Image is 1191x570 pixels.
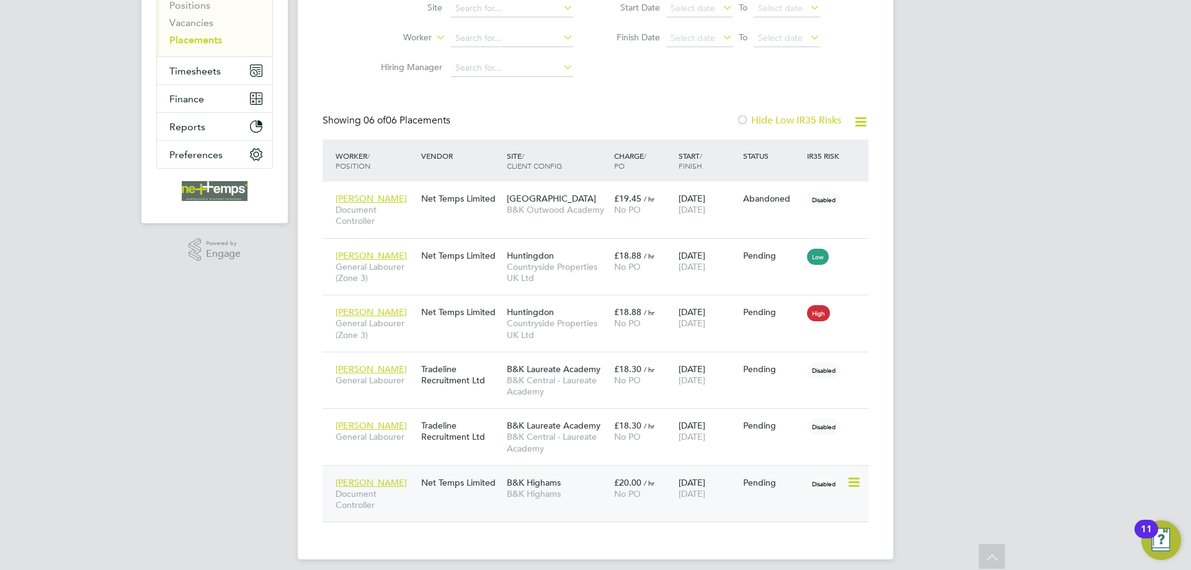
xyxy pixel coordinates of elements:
label: Finish Date [604,32,660,43]
span: Document Controller [336,488,415,510]
span: [DATE] [679,375,705,386]
div: Pending [743,420,801,431]
span: No PO [614,375,641,386]
span: / Position [336,151,370,171]
div: Pending [743,306,801,318]
span: General Labourer [336,431,415,442]
span: No PO [614,261,641,272]
span: No PO [614,204,641,215]
a: [PERSON_NAME]Document ControllerNet Temps LimitedB&K HighamsB&K Highams£20.00 / hrNo PO[DATE][DAT... [332,470,868,481]
span: [DATE] [679,431,705,442]
span: Disabled [807,362,841,378]
div: Start [676,145,740,177]
span: B&K Central - Laureate Academy [507,375,608,397]
span: To [735,29,751,45]
span: Reports [169,121,205,133]
div: [DATE] [676,414,740,448]
div: Net Temps Limited [418,244,504,267]
span: B&K Laureate Academy [507,420,600,431]
div: Tradeline Recruitment Ltd [418,414,504,448]
button: Preferences [157,141,272,168]
a: Vacancies [169,17,213,29]
span: Select date [671,32,715,43]
span: General Labourer (Zone 3) [336,261,415,283]
div: [DATE] [676,244,740,278]
div: [DATE] [676,300,740,335]
img: net-temps-logo-retina.png [182,181,248,201]
div: 11 [1141,529,1152,545]
span: Powered by [206,238,241,249]
span: 06 of [364,114,386,127]
span: High [807,305,830,321]
label: Start Date [604,2,660,13]
span: [DATE] [679,261,705,272]
span: [DATE] [679,488,705,499]
span: B&K Outwood Academy [507,204,608,215]
input: Search for... [451,60,573,77]
span: Engage [206,249,241,259]
span: Preferences [169,149,223,161]
span: General Labourer [336,375,415,386]
span: £18.88 [614,250,641,261]
label: Hiring Manager [371,61,442,73]
span: £18.30 [614,363,641,375]
span: £20.00 [614,477,641,488]
div: Status [740,145,805,167]
a: [PERSON_NAME]General Labourer (Zone 3)Net Temps LimitedHuntingdonCountryside Properties UK Ltd£18... [332,300,868,310]
span: / Finish [679,151,702,171]
span: [PERSON_NAME] [336,420,407,431]
span: / Client Config [507,151,562,171]
span: Huntingdon [507,306,554,318]
div: Tradeline Recruitment Ltd [418,357,504,392]
a: [PERSON_NAME]General Labourer (Zone 3)Net Temps LimitedHuntingdonCountryside Properties UK Ltd£18... [332,243,868,254]
span: [PERSON_NAME] [336,193,407,204]
button: Reports [157,113,272,140]
span: Select date [758,2,803,14]
button: Timesheets [157,57,272,84]
a: Powered byEngage [189,238,241,262]
span: Select date [758,32,803,43]
span: B&K Highams [507,488,608,499]
div: [DATE] [676,471,740,505]
span: Disabled [807,476,841,492]
span: No PO [614,488,641,499]
a: [PERSON_NAME]General LabourerTradeline Recruitment LtdB&K Laureate AcademyB&K Central - Laureate ... [332,357,868,367]
span: / hr [644,478,654,488]
span: / hr [644,308,654,317]
label: Hide Low IR35 Risks [736,114,841,127]
span: Disabled [807,419,841,435]
span: B&K Central - Laureate Academy [507,431,608,453]
div: Pending [743,477,801,488]
span: Document Controller [336,204,415,226]
div: Charge [611,145,676,177]
span: [PERSON_NAME] [336,306,407,318]
div: Net Temps Limited [418,300,504,324]
span: [GEOGRAPHIC_DATA] [507,193,596,204]
a: Placements [169,34,222,46]
button: Open Resource Center, 11 new notifications [1141,520,1181,560]
span: Countryside Properties UK Ltd [507,261,608,283]
span: / PO [614,151,646,171]
span: [PERSON_NAME] [336,477,407,488]
label: Site [371,2,442,13]
a: [PERSON_NAME]Document ControllerNet Temps Limited[GEOGRAPHIC_DATA]B&K Outwood Academy£19.45 / hrN... [332,186,868,197]
span: General Labourer (Zone 3) [336,318,415,340]
span: Countryside Properties UK Ltd [507,318,608,340]
span: £19.45 [614,193,641,204]
div: [DATE] [676,187,740,221]
span: B&K Laureate Academy [507,363,600,375]
div: Net Temps Limited [418,187,504,210]
span: B&K Highams [507,477,561,488]
div: IR35 Risk [804,145,847,167]
div: Abandoned [743,193,801,204]
span: Timesheets [169,65,221,77]
span: No PO [614,431,641,442]
span: / hr [644,421,654,430]
div: Pending [743,250,801,261]
label: Worker [360,32,432,44]
span: No PO [614,318,641,329]
span: Huntingdon [507,250,554,261]
span: / hr [644,365,654,374]
div: Vendor [418,145,504,167]
span: 06 Placements [364,114,450,127]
